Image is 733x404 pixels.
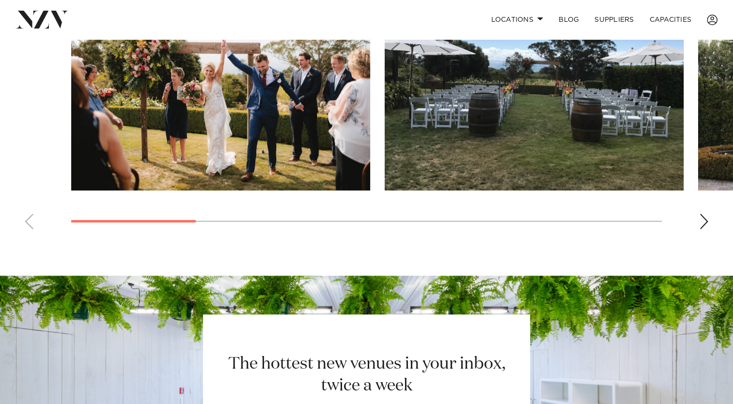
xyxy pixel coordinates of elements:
[216,353,517,397] h2: The hottest new venues in your inbox, twice a week
[642,9,700,30] a: Capacities
[551,9,587,30] a: BLOG
[483,9,551,30] a: Locations
[16,11,68,28] img: nzv-logo.png
[587,9,641,30] a: SUPPLIERS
